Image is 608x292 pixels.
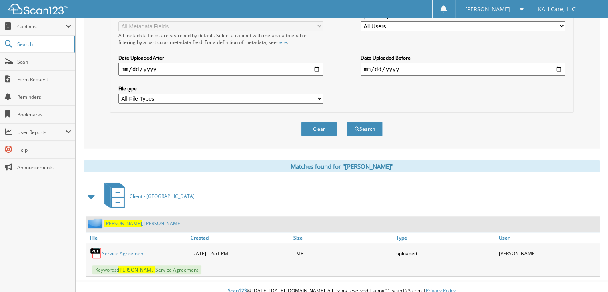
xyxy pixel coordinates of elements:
[301,122,337,136] button: Clear
[104,220,182,227] a: [PERSON_NAME], [PERSON_NAME]
[8,4,68,14] img: scan123-logo-white.svg
[291,232,394,243] a: Size
[92,265,201,274] span: Keywords: Service Agreement
[118,63,323,76] input: start
[465,7,510,12] span: [PERSON_NAME]
[118,85,323,92] label: File type
[102,250,145,257] a: Service Agreement
[277,39,287,46] a: here
[17,58,71,65] span: Scan
[118,32,323,46] div: All metadata fields are searched by default. Select a cabinet with metadata to enable filtering b...
[17,111,71,118] span: Bookmarks
[497,232,600,243] a: User
[394,245,497,261] div: uploaded
[104,220,142,227] span: [PERSON_NAME]
[568,254,608,292] iframe: Chat Widget
[497,245,600,261] div: [PERSON_NAME]
[361,63,565,76] input: end
[394,232,497,243] a: Type
[361,54,565,61] label: Date Uploaded Before
[189,245,291,261] div: [DATE] 12:51 PM
[17,23,66,30] span: Cabinets
[100,180,195,212] a: Client - [GEOGRAPHIC_DATA]
[118,266,155,273] span: [PERSON_NAME]
[86,232,189,243] a: File
[130,193,195,200] span: Client - [GEOGRAPHIC_DATA]
[17,94,71,100] span: Reminders
[17,164,71,171] span: Announcements
[118,54,323,61] label: Date Uploaded After
[347,122,383,136] button: Search
[189,232,291,243] a: Created
[88,218,104,228] img: folder2.png
[17,41,70,48] span: Search
[90,247,102,259] img: PDF.png
[17,146,71,153] span: Help
[84,160,600,172] div: Matches found for "[PERSON_NAME]"
[17,76,71,83] span: Form Request
[538,7,576,12] span: KAH Care, LLC
[291,245,394,261] div: 1MB
[17,129,66,136] span: User Reports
